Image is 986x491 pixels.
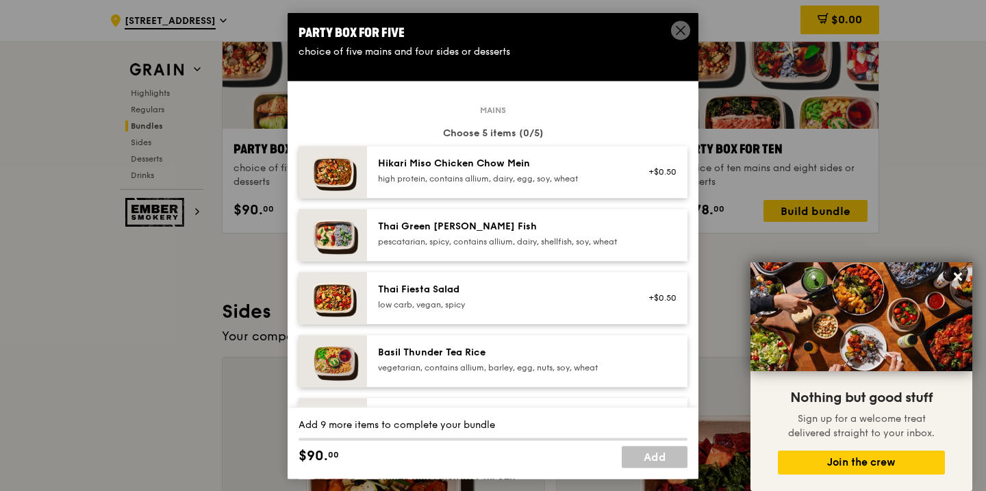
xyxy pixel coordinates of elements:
[750,262,972,371] img: DSC07876-Edit02-Large.jpeg
[299,45,687,59] div: choice of five mains and four sides or desserts
[299,272,367,324] img: daily_normal_Thai_Fiesta_Salad__Horizontal_.jpg
[299,146,367,198] img: daily_normal_Hikari_Miso_Chicken_Chow_Mein__Horizontal_.jpg
[299,335,367,387] img: daily_normal_HORZ-Basil-Thunder-Tea-Rice.jpg
[475,105,511,116] span: Mains
[378,283,624,297] div: Thai Fiesta Salad
[328,449,339,460] span: 00
[790,390,933,406] span: Nothing but good stuff
[947,266,969,288] button: Close
[299,127,687,140] div: Choose 5 items (0/5)
[640,166,677,177] div: +$0.50
[299,23,687,42] div: Party Box for Five
[378,173,624,184] div: high protein, contains allium, dairy, egg, soy, wheat
[299,418,687,432] div: Add 9 more items to complete your bundle
[378,236,624,247] div: pescatarian, spicy, contains allium, dairy, shellfish, soy, wheat
[378,346,624,360] div: Basil Thunder Tea Rice
[640,292,677,303] div: +$0.50
[378,362,624,373] div: vegetarian, contains allium, barley, egg, nuts, soy, wheat
[788,413,935,439] span: Sign up for a welcome treat delivered straight to your inbox.
[299,446,328,466] span: $90.
[378,157,624,171] div: Hikari Miso Chicken Chow Mein
[299,209,367,261] img: daily_normal_HORZ-Thai-Green-Curry-Fish.jpg
[299,398,367,450] img: daily_normal_HORZ-Grilled-Farm-Fresh-Chicken.jpg
[778,451,945,475] button: Join the crew
[378,220,624,234] div: Thai Green [PERSON_NAME] Fish
[378,299,624,310] div: low carb, vegan, spicy
[622,446,687,468] a: Add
